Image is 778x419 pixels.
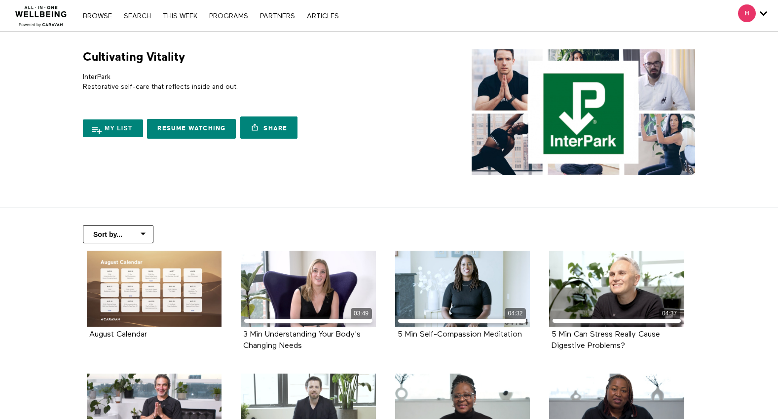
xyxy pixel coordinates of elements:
a: 3 Min Understanding Your Body's Changing Needs [243,331,361,349]
a: Resume Watching [147,119,236,139]
nav: Primary [78,11,343,21]
button: My list [83,119,143,137]
img: Cultivating Vitality [472,49,695,175]
a: THIS WEEK [158,13,202,20]
h1: Cultivating Vitality [83,49,185,65]
a: ARTICLES [302,13,344,20]
strong: 3 Min Understanding Your Body's Changing Needs [243,331,361,350]
a: 5 Min Can Stress Really Cause Digestive Problems? 04:37 [549,251,684,327]
a: Search [119,13,156,20]
div: 03:49 [351,308,372,319]
a: 5 Min Self-Compassion Meditation 04:32 [395,251,530,327]
div: 04:37 [659,308,680,319]
a: Browse [78,13,117,20]
p: InterPark Restorative self-care that reflects inside and out. [83,72,385,92]
a: August Calendar [89,331,147,338]
a: PARTNERS [255,13,300,20]
div: 04:32 [505,308,526,319]
a: 3 Min Understanding Your Body's Changing Needs 03:49 [241,251,376,327]
a: PROGRAMS [204,13,253,20]
strong: 5 Min Can Stress Really Cause Digestive Problems? [552,331,660,350]
a: Share [240,116,297,139]
a: 5 Min Self-Compassion Meditation [398,331,522,338]
a: August Calendar [87,251,222,327]
a: 5 Min Can Stress Really Cause Digestive Problems? [552,331,660,349]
